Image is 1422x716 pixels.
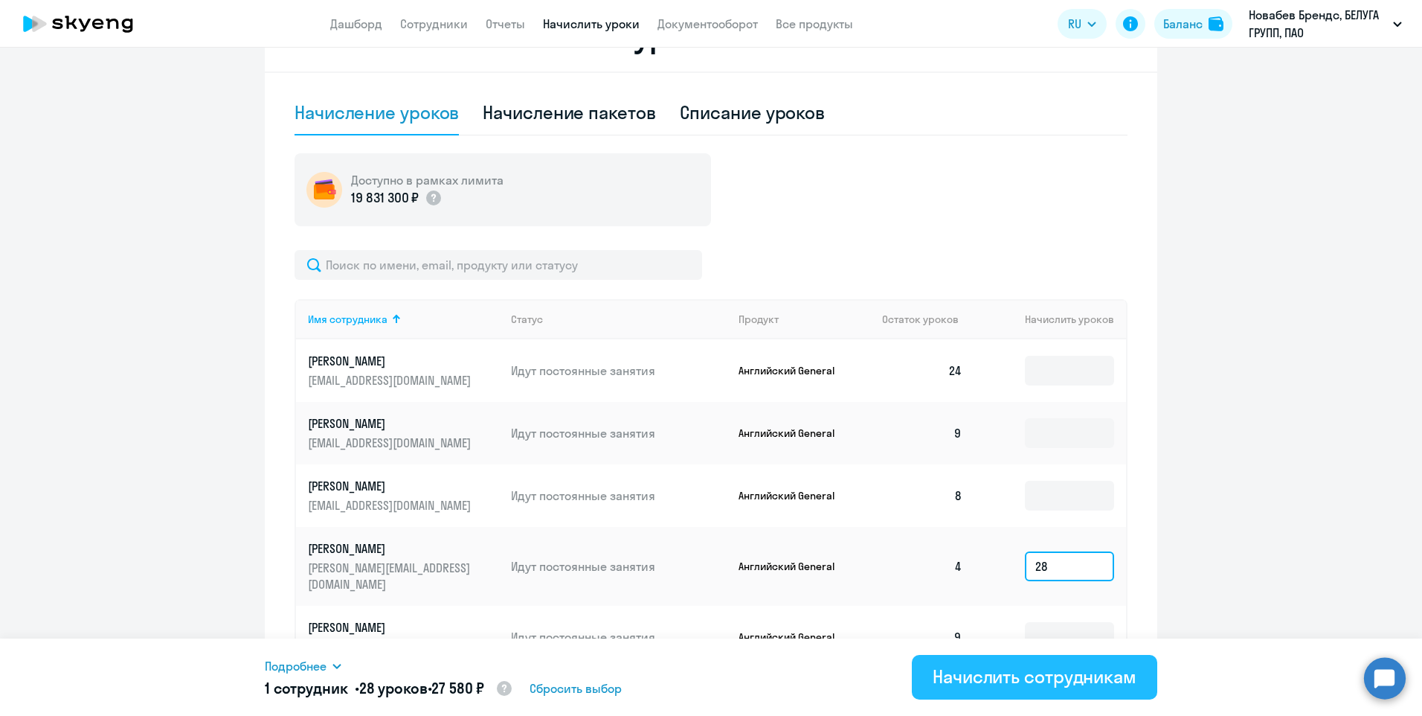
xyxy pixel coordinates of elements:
span: Остаток уроков [882,313,959,326]
img: balance [1209,16,1223,31]
a: Отчеты [486,16,525,31]
p: Идут постоянные занятия [511,629,727,645]
p: Английский General [739,630,850,644]
p: Идут постоянные занятия [511,362,727,379]
a: [PERSON_NAME][EMAIL_ADDRESS][DOMAIN_NAME] [308,478,499,514]
h5: 1 сотрудник • • [265,678,513,700]
span: RU [1068,15,1081,33]
p: Английский General [739,364,850,377]
a: Дашборд [330,16,382,31]
button: Новабев Брендс, БЕЛУГА ГРУПП, ПАО [1241,6,1409,42]
th: Начислить уроков [974,299,1126,339]
p: [PERSON_NAME] [308,353,474,369]
div: Статус [511,313,543,326]
div: Имя сотрудника [308,313,387,326]
p: 19 831 300 ₽ [351,188,419,208]
p: [PERSON_NAME][EMAIL_ADDRESS][DOMAIN_NAME] [308,560,474,592]
button: RU [1058,9,1107,39]
div: Начислить сотрудникам [933,665,1136,688]
p: Английский General [739,426,850,440]
a: Все продукты [776,16,853,31]
button: Балансbalance [1154,9,1232,39]
span: Подробнее [265,657,326,675]
p: Идут постоянные занятия [511,425,727,441]
p: Новабев Брендс, БЕЛУГА ГРУПП, ПАО [1249,6,1387,42]
a: [PERSON_NAME][EMAIL_ADDRESS][DOMAIN_NAME] [308,415,499,451]
p: Идут постоянные занятия [511,558,727,575]
span: Сбросить выбор [530,680,622,697]
a: [PERSON_NAME][EMAIL_ADDRESS][DOMAIN_NAME] [308,353,499,389]
a: Сотрудники [400,16,468,31]
a: [PERSON_NAME][PERSON_NAME][EMAIL_ADDRESS][DOMAIN_NAME] [308,540,499,592]
span: 27 580 ₽ [431,679,484,697]
div: Начисление уроков [295,100,459,124]
div: Статус [511,313,727,326]
a: Начислить уроки [543,16,640,31]
td: 9 [870,606,974,668]
td: 9 [870,402,974,464]
p: Английский General [739,560,850,573]
p: [PERSON_NAME] [308,619,474,636]
p: [EMAIL_ADDRESS][DOMAIN_NAME] [308,497,474,514]
p: [PERSON_NAME] [308,540,474,557]
h5: Доступно в рамках лимита [351,172,504,188]
span: 28 уроков [359,679,428,697]
p: [EMAIL_ADDRESS][DOMAIN_NAME] [308,435,474,451]
div: Остаток уроков [882,313,974,326]
div: Начисление пакетов [483,100,655,124]
p: Английский General [739,489,850,502]
div: Баланс [1163,15,1203,33]
p: [EMAIL_ADDRESS][DOMAIN_NAME] [308,372,474,389]
p: [PERSON_NAME] [308,415,474,432]
p: Идут постоянные занятия [511,488,727,504]
td: 4 [870,527,974,606]
img: wallet-circle.png [306,172,342,208]
td: 24 [870,339,974,402]
h2: Начисление и списание уроков [295,18,1127,54]
a: [PERSON_NAME][EMAIL_ADDRESS][DOMAIN_NAME] [308,619,499,655]
div: Имя сотрудника [308,313,499,326]
p: [PERSON_NAME] [308,478,474,494]
div: Списание уроков [680,100,826,124]
div: Продукт [739,313,871,326]
td: 8 [870,464,974,527]
div: Продукт [739,313,779,326]
a: Документооборот [657,16,758,31]
input: Поиск по имени, email, продукту или статусу [295,250,702,280]
button: Начислить сотрудникам [912,655,1157,700]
